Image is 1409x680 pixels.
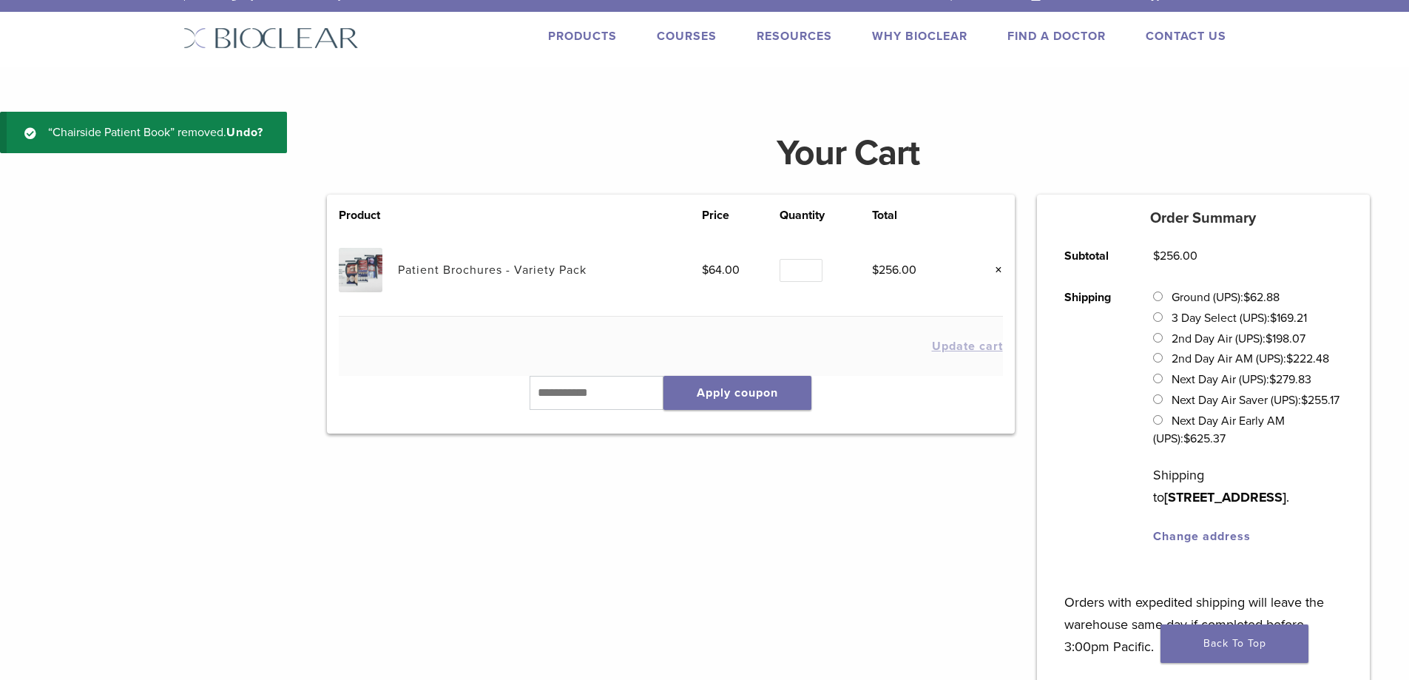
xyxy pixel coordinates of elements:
p: Shipping to . [1153,464,1342,508]
span: $ [1266,331,1272,346]
th: Price [702,206,780,224]
a: Why Bioclear [872,29,967,44]
bdi: 255.17 [1301,393,1339,408]
th: Quantity [780,206,872,224]
bdi: 256.00 [1153,249,1197,263]
h5: Order Summary [1037,209,1370,227]
label: 2nd Day Air AM (UPS): [1172,351,1329,366]
a: Remove this item [984,260,1003,280]
span: $ [1243,290,1250,305]
th: Shipping [1048,277,1137,557]
bdi: 279.83 [1269,372,1311,387]
h1: Your Cart [316,135,1381,171]
label: 2nd Day Air (UPS): [1172,331,1305,346]
strong: [STREET_ADDRESS] [1164,489,1286,505]
label: 3 Day Select (UPS): [1172,311,1307,326]
a: Patient Brochures - Variety Pack [398,263,587,277]
a: Products [548,29,617,44]
a: Undo? [226,125,263,140]
a: Resources [757,29,832,44]
span: $ [1270,311,1277,326]
span: $ [1269,372,1276,387]
bdi: 222.48 [1286,351,1329,366]
bdi: 169.21 [1270,311,1307,326]
th: Product [339,206,398,224]
button: Apply coupon [663,376,811,410]
label: Ground (UPS): [1172,290,1280,305]
span: $ [1286,351,1293,366]
img: Patient Brochures - Variety Pack [339,248,382,292]
span: $ [872,263,879,277]
bdi: 198.07 [1266,331,1305,346]
bdi: 256.00 [872,263,916,277]
label: Next Day Air Early AM (UPS): [1153,414,1284,446]
p: Orders with expedited shipping will leave the warehouse same day if completed before 3:00pm Pacific. [1064,569,1342,658]
a: Contact Us [1146,29,1226,44]
label: Next Day Air (UPS): [1172,372,1311,387]
label: Next Day Air Saver (UPS): [1172,393,1339,408]
bdi: 625.37 [1183,431,1226,446]
a: Courses [657,29,717,44]
span: $ [1301,393,1308,408]
th: Subtotal [1048,235,1137,277]
button: Update cart [932,340,1003,352]
span: $ [1153,249,1160,263]
a: Find A Doctor [1007,29,1106,44]
a: Back To Top [1160,625,1308,663]
a: Change address [1153,529,1251,544]
bdi: 62.88 [1243,290,1280,305]
span: $ [702,263,709,277]
th: Total [872,206,963,224]
bdi: 64.00 [702,263,740,277]
span: $ [1183,431,1190,446]
img: Bioclear [183,27,359,49]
